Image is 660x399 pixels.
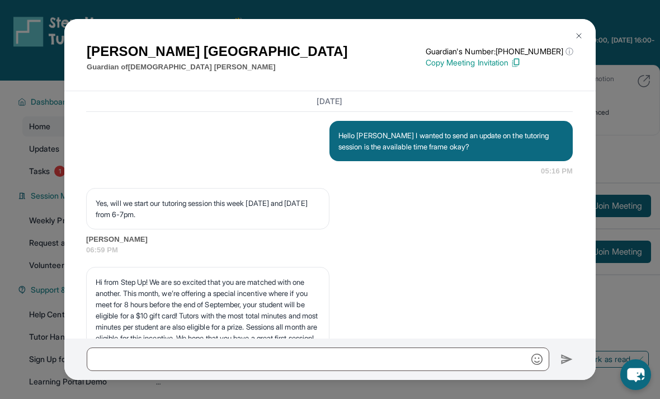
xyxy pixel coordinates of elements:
p: Yes, will we start our tutoring session this week [DATE] and [DATE] from 6-7pm. [96,198,320,220]
p: Hello [PERSON_NAME] I wanted to send an update on the tutoring session is the available time fram... [338,130,564,152]
p: Hi from Step Up! We are so excited that you are matched with one another. This month, we’re offer... [96,276,320,355]
img: Emoji [531,354,543,365]
p: Guardian's Number: [PHONE_NUMBER] [426,46,573,57]
p: Guardian of [DEMOGRAPHIC_DATA] [PERSON_NAME] [87,62,348,73]
img: Close Icon [574,31,583,40]
button: chat-button [620,359,651,390]
img: Copy Icon [511,58,521,68]
span: ⓘ [565,46,573,57]
span: [PERSON_NAME] [86,234,573,245]
img: Send icon [560,353,573,366]
h1: [PERSON_NAME] [GEOGRAPHIC_DATA] [87,41,348,62]
span: 05:16 PM [541,166,573,177]
p: Copy Meeting Invitation [426,57,573,68]
span: 06:59 PM [86,245,573,256]
h3: [DATE] [86,96,573,107]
